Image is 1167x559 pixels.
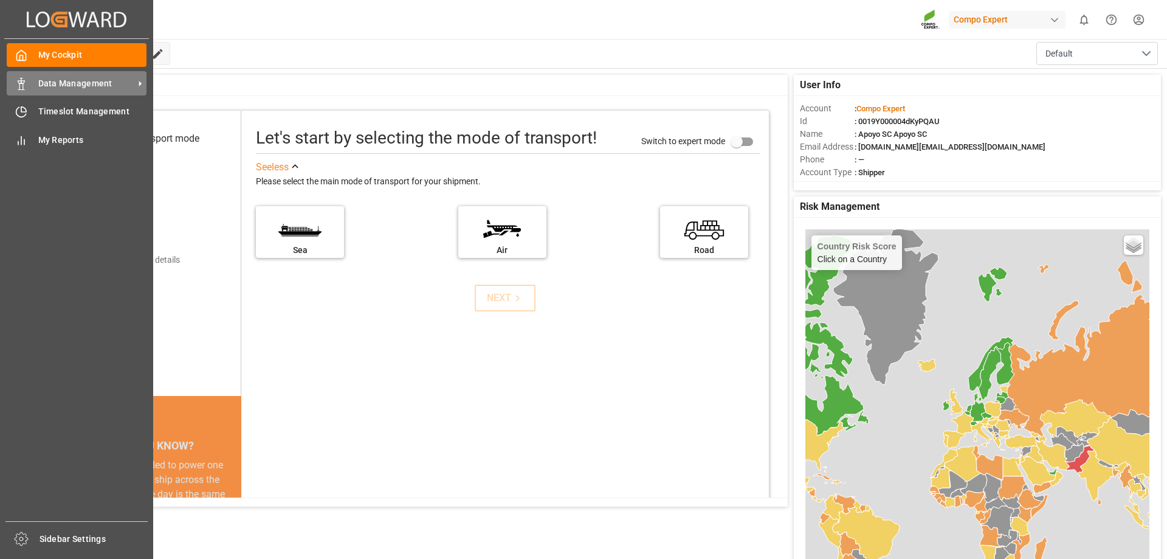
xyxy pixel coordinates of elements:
[1036,42,1158,65] button: open menu
[38,105,147,118] span: Timeslot Management
[855,142,1045,151] span: : [DOMAIN_NAME][EMAIL_ADDRESS][DOMAIN_NAME]
[800,153,855,166] span: Phone
[7,100,146,123] a: Timeslot Management
[38,49,147,61] span: My Cockpit
[256,125,597,151] div: Let's start by selecting the mode of transport!
[800,166,855,179] span: Account Type
[666,244,742,257] div: Road
[800,200,880,214] span: Risk Management
[66,432,241,458] div: DID YOU KNOW?
[949,11,1065,29] div: Compo Expert
[256,175,760,189] div: Please select the main mode of transport for your shipment.
[1045,47,1073,60] span: Default
[800,78,841,92] span: User Info
[262,244,338,257] div: Sea
[855,104,905,113] span: :
[7,43,146,67] a: My Cockpit
[256,160,289,175] div: See less
[800,128,855,141] span: Name
[7,128,146,151] a: My Reports
[818,241,897,251] h4: Country Risk Score
[800,102,855,115] span: Account
[475,285,535,311] button: NEXT
[38,77,134,90] span: Data Management
[38,134,147,147] span: My Reports
[949,8,1070,31] button: Compo Expert
[1124,235,1143,255] a: Layers
[855,168,885,177] span: : Shipper
[855,130,927,139] span: : Apoyo SC Apoyo SC
[800,115,855,128] span: Id
[464,244,540,257] div: Air
[641,136,725,145] span: Switch to expert mode
[487,291,524,305] div: NEXT
[1098,6,1125,33] button: Help Center
[1070,6,1098,33] button: show 0 new notifications
[40,533,148,546] span: Sidebar Settings
[855,117,940,126] span: : 0019Y000004dKyPQAU
[856,104,905,113] span: Compo Expert
[855,155,864,164] span: : —
[818,241,897,264] div: Click on a Country
[800,141,855,153] span: Email Address
[80,458,227,546] div: The energy needed to power one large container ship across the ocean in a single day is the same ...
[921,9,940,30] img: Screenshot%202023-09-29%20at%2010.02.21.png_1712312052.png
